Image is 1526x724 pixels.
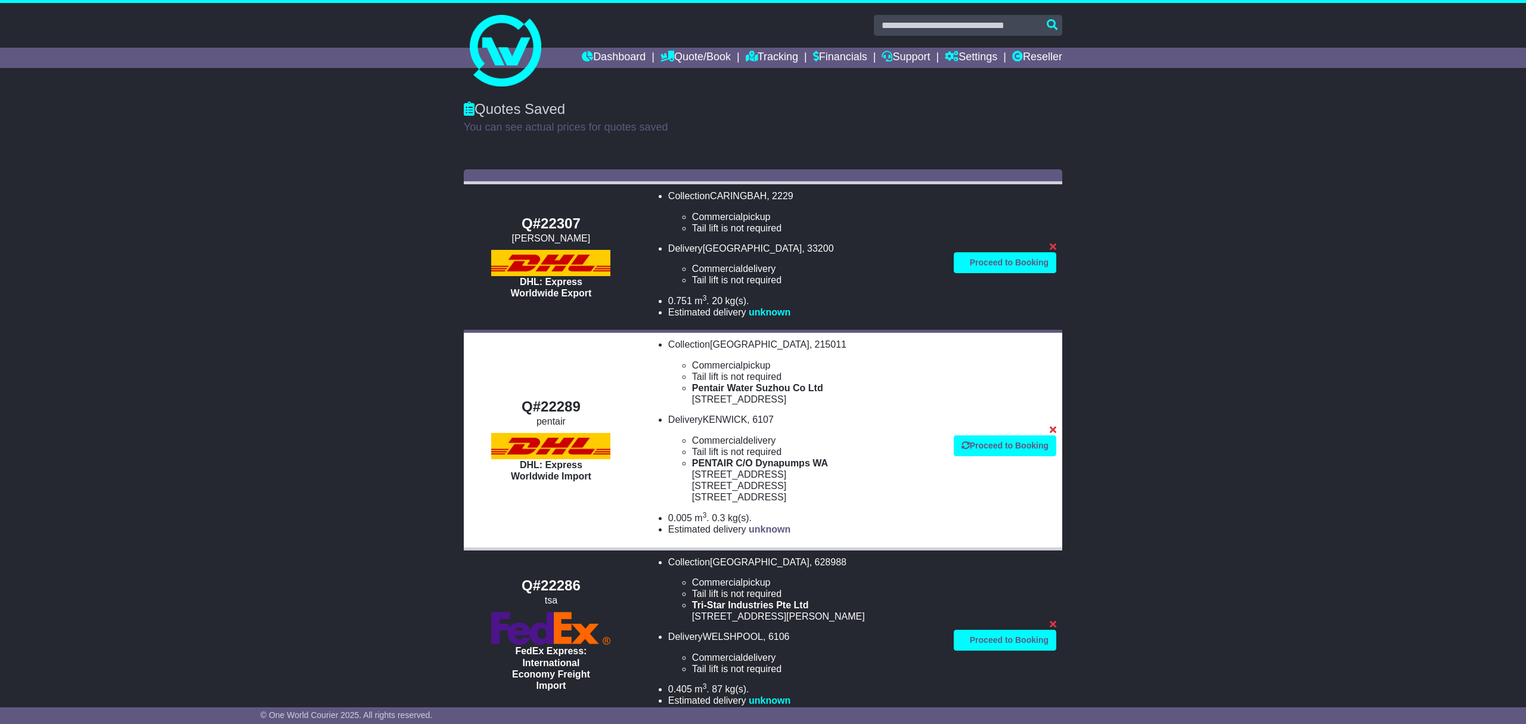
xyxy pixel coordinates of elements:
[712,296,722,306] span: 20
[692,263,942,274] li: delivery
[491,612,610,645] img: FedEx Express: International Economy Freight Import
[464,121,1062,134] p: You can see actual prices for quotes saved
[668,296,692,306] span: 0.751
[692,577,743,587] span: Commercial
[712,684,722,694] span: 87
[668,339,942,405] li: Collection
[692,360,743,370] span: Commercial
[464,101,1062,118] div: Quotes Saved
[703,682,707,691] sup: 3
[668,524,942,535] li: Estimated delivery
[668,556,942,623] li: Collection
[692,652,942,663] li: delivery
[470,416,632,427] div: pentair
[692,599,942,611] div: Tri-Star Industries Pte Ltd
[692,212,743,222] span: Commercial
[954,630,1056,651] a: Proceed to Booking
[491,250,610,276] img: DHL: Express Worldwide Export
[470,595,632,606] div: tsa
[692,446,942,457] li: Tail lift is not required
[692,274,942,286] li: Tail lift is not required
[470,398,632,416] div: Q#22289
[710,339,809,349] span: [GEOGRAPHIC_DATA]
[692,577,942,588] li: pickup
[749,695,790,706] span: unknown
[668,414,942,503] li: Delivery
[710,191,767,201] span: CARINGBAH
[802,243,833,253] span: , 33200
[692,652,743,663] span: Commercial
[703,243,802,253] span: [GEOGRAPHIC_DATA]
[1012,48,1062,68] a: Reseller
[470,215,632,233] div: Q#22307
[470,233,632,244] div: [PERSON_NAME]
[692,611,942,622] div: [STREET_ADDRESS][PERSON_NAME]
[882,48,930,68] a: Support
[668,307,942,318] li: Estimated delivery
[694,296,709,306] span: m .
[692,435,942,446] li: delivery
[692,457,942,469] div: PENTAIR C/O Dynapumps WA
[954,252,1056,273] a: Proceed to Booking
[728,513,752,523] span: kg(s).
[725,296,749,306] span: kg(s).
[767,191,793,201] span: , 2229
[692,491,942,503] div: [STREET_ADDRESS]
[668,190,942,234] li: Collection
[582,48,646,68] a: Dashboard
[692,371,942,382] li: Tail lift is not required
[692,588,942,599] li: Tail lift is not required
[692,663,942,675] li: Tail lift is not required
[692,360,942,371] li: pickup
[511,277,592,298] span: DHL: Express Worldwide Export
[809,557,846,567] span: , 628988
[511,460,591,481] span: DHL: Express Worldwide Import
[491,433,610,459] img: DHL: Express Worldwide Import
[694,513,709,523] span: m .
[710,557,809,567] span: [GEOGRAPHIC_DATA]
[746,48,798,68] a: Tracking
[692,435,743,445] span: Commercial
[703,511,707,519] sup: 3
[668,243,942,286] li: Delivery
[260,710,433,720] span: © One World Courier 2025. All rights reserved.
[668,695,942,706] li: Estimated delivery
[749,524,790,534] span: unknown
[692,222,942,234] li: Tail lift is not required
[692,394,942,405] div: [STREET_ADDRESS]
[725,684,749,694] span: kg(s).
[692,264,743,274] span: Commercial
[712,513,725,523] span: 0.3
[692,480,942,491] div: [STREET_ADDRESS]
[747,414,773,425] span: , 6107
[668,631,942,675] li: Delivery
[703,294,707,302] sup: 3
[692,382,942,394] div: Pentair Water Suzhou Co Ltd
[668,684,692,694] span: 0.405
[763,632,789,642] span: , 6106
[512,646,590,691] span: FedEx Express: International Economy Freight Import
[470,577,632,595] div: Q#22286
[809,339,846,349] span: , 215011
[692,469,942,480] div: [STREET_ADDRESS]
[703,414,748,425] span: KENWICK
[813,48,867,68] a: Financials
[660,48,731,68] a: Quote/Book
[668,513,692,523] span: 0.005
[703,632,763,642] span: WELSHPOOL
[694,684,709,694] span: m .
[954,435,1056,456] a: Proceed to Booking
[749,307,790,317] span: unknown
[692,211,942,222] li: pickup
[945,48,997,68] a: Settings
